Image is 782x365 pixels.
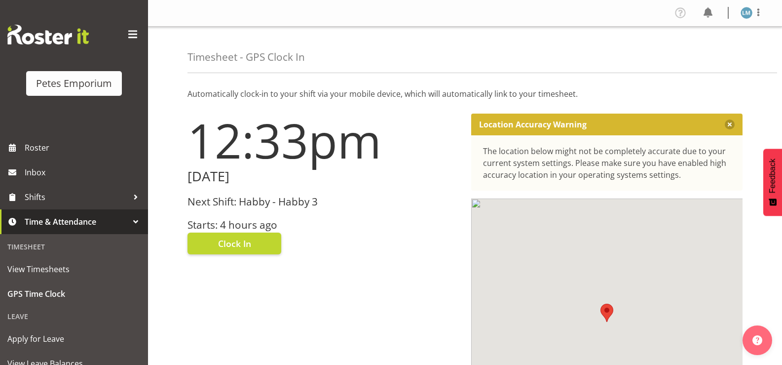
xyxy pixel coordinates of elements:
[725,120,735,129] button: Close message
[763,149,782,216] button: Feedback - Show survey
[2,237,146,257] div: Timesheet
[2,326,146,351] a: Apply for Leave
[7,262,141,277] span: View Timesheets
[25,190,128,204] span: Shifts
[768,159,777,193] span: Feedback
[187,51,305,63] h4: Timesheet - GPS Clock In
[752,335,762,345] img: help-xxl-2.png
[218,237,251,250] span: Clock In
[187,114,459,167] h1: 12:33pm
[741,7,752,19] img: lianne-morete5410.jpg
[479,120,587,129] p: Location Accuracy Warning
[25,214,128,229] span: Time & Attendance
[25,165,143,180] span: Inbox
[36,76,112,91] div: Petes Emporium
[2,257,146,282] a: View Timesheets
[7,331,141,346] span: Apply for Leave
[25,140,143,155] span: Roster
[187,169,459,184] h2: [DATE]
[187,196,459,207] h3: Next Shift: Habby - Habby 3
[187,233,281,254] button: Clock In
[483,145,731,181] div: The location below might not be completely accurate due to your current system settings. Please m...
[2,282,146,306] a: GPS Time Clock
[7,25,89,44] img: Rosterit website logo
[187,88,743,100] p: Automatically clock-in to your shift via your mobile device, which will automatically link to you...
[187,219,459,231] h3: Starts: 4 hours ago
[7,286,141,301] span: GPS Time Clock
[2,306,146,326] div: Leave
